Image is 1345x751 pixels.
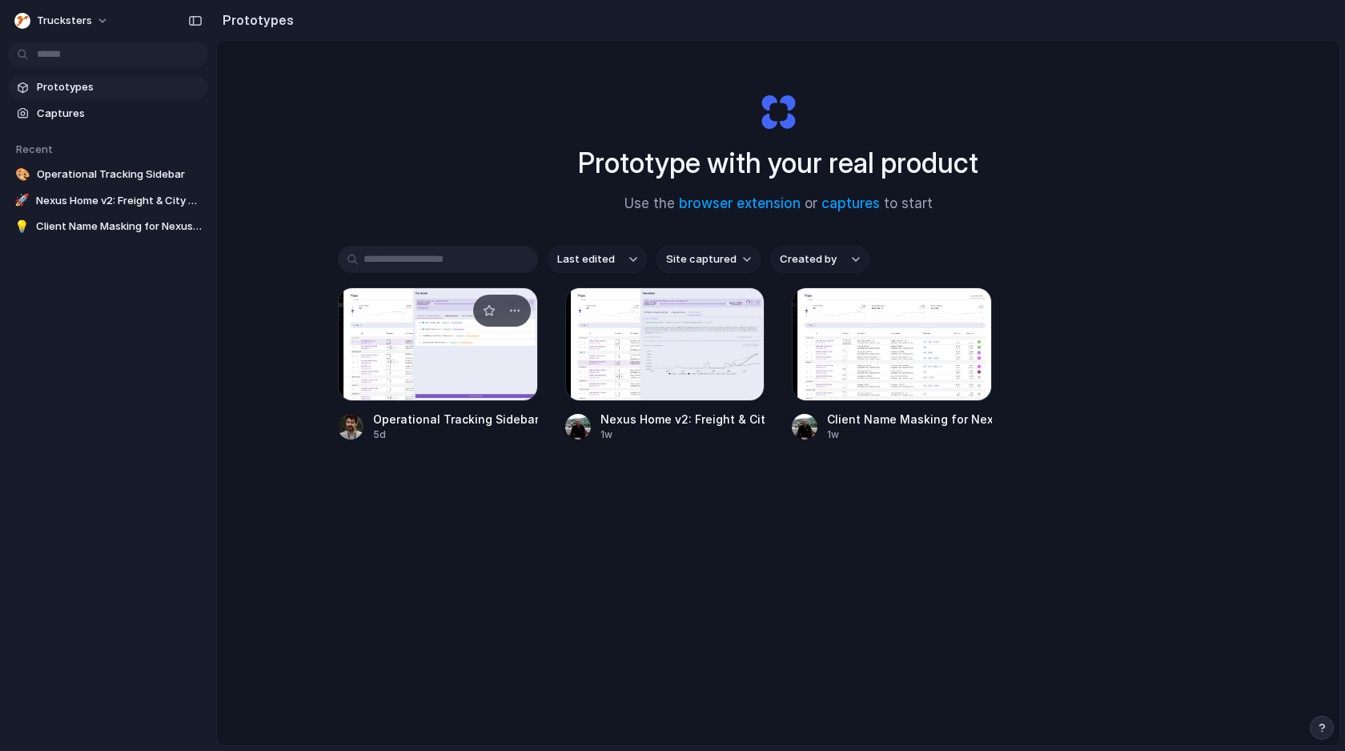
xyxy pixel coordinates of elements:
[8,163,208,187] a: 🎨Operational Tracking Sidebar
[770,246,869,273] button: Created by
[656,246,761,273] button: Site captured
[14,193,30,209] div: 🚀
[578,142,978,184] h1: Prototype with your real product
[14,167,30,183] div: 🎨
[373,428,538,442] div: 5d
[8,8,117,34] button: Trucksters
[565,287,765,442] a: Nexus Home v2: Freight & City UpdatesNexus Home v2: Freight & City Updates1w
[16,143,53,155] span: Recent
[36,193,202,209] span: Nexus Home v2: Freight & City Updates
[548,246,647,273] button: Last edited
[827,411,992,428] div: Client Name Masking for Nexus Home
[792,287,992,442] a: Client Name Masking for Nexus HomeClient Name Masking for Nexus Home1w
[600,411,765,428] div: Nexus Home v2: Freight & City Updates
[8,75,208,99] a: Prototypes
[37,106,202,122] span: Captures
[8,189,208,213] a: 🚀Nexus Home v2: Freight & City Updates
[780,251,837,267] span: Created by
[338,287,538,442] a: Operational Tracking SidebarOperational Tracking Sidebar5d
[8,102,208,126] a: Captures
[679,195,801,211] a: browser extension
[666,251,737,267] span: Site captured
[557,251,615,267] span: Last edited
[37,79,202,95] span: Prototypes
[37,13,92,29] span: Trucksters
[821,195,880,211] a: captures
[8,215,208,239] a: 💡Client Name Masking for Nexus Home
[827,428,992,442] div: 1w
[624,194,933,215] span: Use the or to start
[36,219,202,235] span: Client Name Masking for Nexus Home
[216,10,294,30] h2: Prototypes
[600,428,765,442] div: 1w
[14,219,30,235] div: 💡
[373,411,538,428] div: Operational Tracking Sidebar
[37,167,202,183] span: Operational Tracking Sidebar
